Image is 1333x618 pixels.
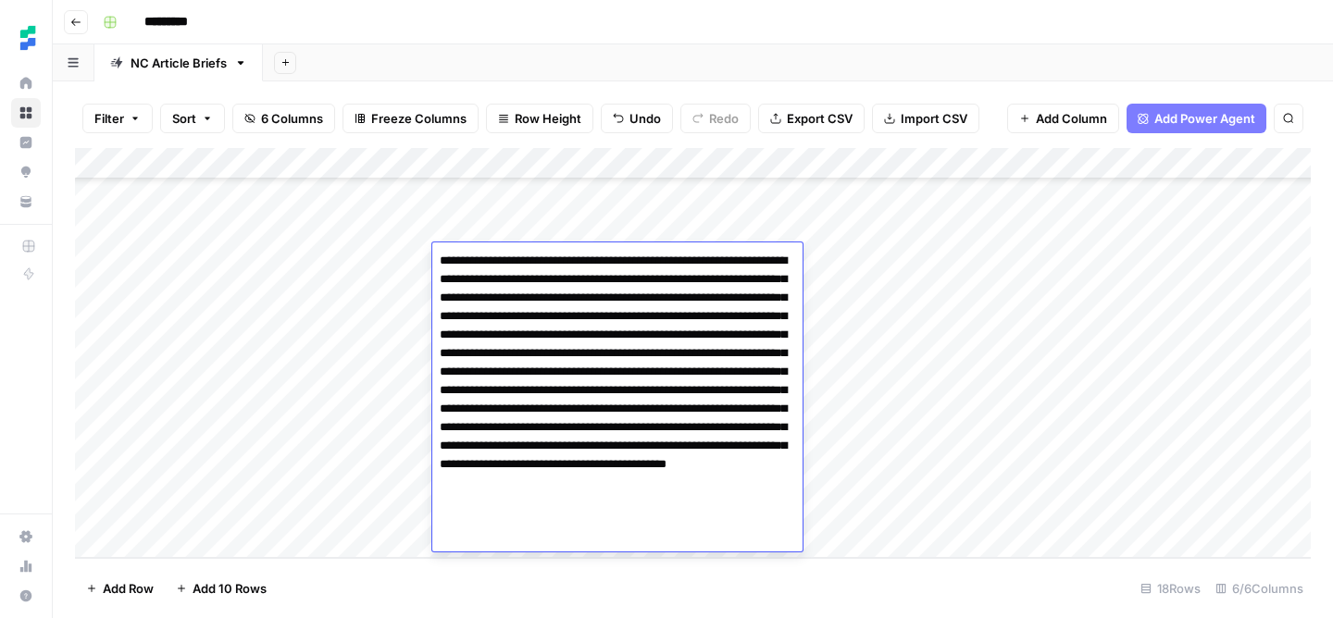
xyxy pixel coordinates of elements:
[1154,109,1255,128] span: Add Power Agent
[94,109,124,128] span: Filter
[629,109,661,128] span: Undo
[515,109,581,128] span: Row Height
[11,21,44,55] img: Ten Speed Logo
[172,109,196,128] span: Sort
[872,104,979,133] button: Import CSV
[1036,109,1107,128] span: Add Column
[680,104,751,133] button: Redo
[94,44,263,81] a: NC Article Briefs
[103,579,154,598] span: Add Row
[1127,104,1266,133] button: Add Power Agent
[75,574,165,603] button: Add Row
[11,551,41,581] a: Usage
[11,157,41,187] a: Opportunities
[11,98,41,128] a: Browse
[131,54,227,72] div: NC Article Briefs
[11,522,41,551] a: Settings
[486,104,593,133] button: Row Height
[165,574,278,603] button: Add 10 Rows
[11,68,41,98] a: Home
[160,104,225,133] button: Sort
[261,109,323,128] span: 6 Columns
[1208,574,1311,603] div: 6/6 Columns
[232,104,335,133] button: 6 Columns
[11,128,41,157] a: Insights
[11,187,41,216] a: Your Data
[11,15,41,61] button: Workspace: Ten Speed
[82,104,153,133] button: Filter
[709,109,739,128] span: Redo
[11,581,41,611] button: Help + Support
[601,104,673,133] button: Undo
[1007,104,1119,133] button: Add Column
[371,109,467,128] span: Freeze Columns
[901,109,967,128] span: Import CSV
[343,104,479,133] button: Freeze Columns
[787,109,853,128] span: Export CSV
[193,579,267,598] span: Add 10 Rows
[758,104,865,133] button: Export CSV
[1133,574,1208,603] div: 18 Rows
